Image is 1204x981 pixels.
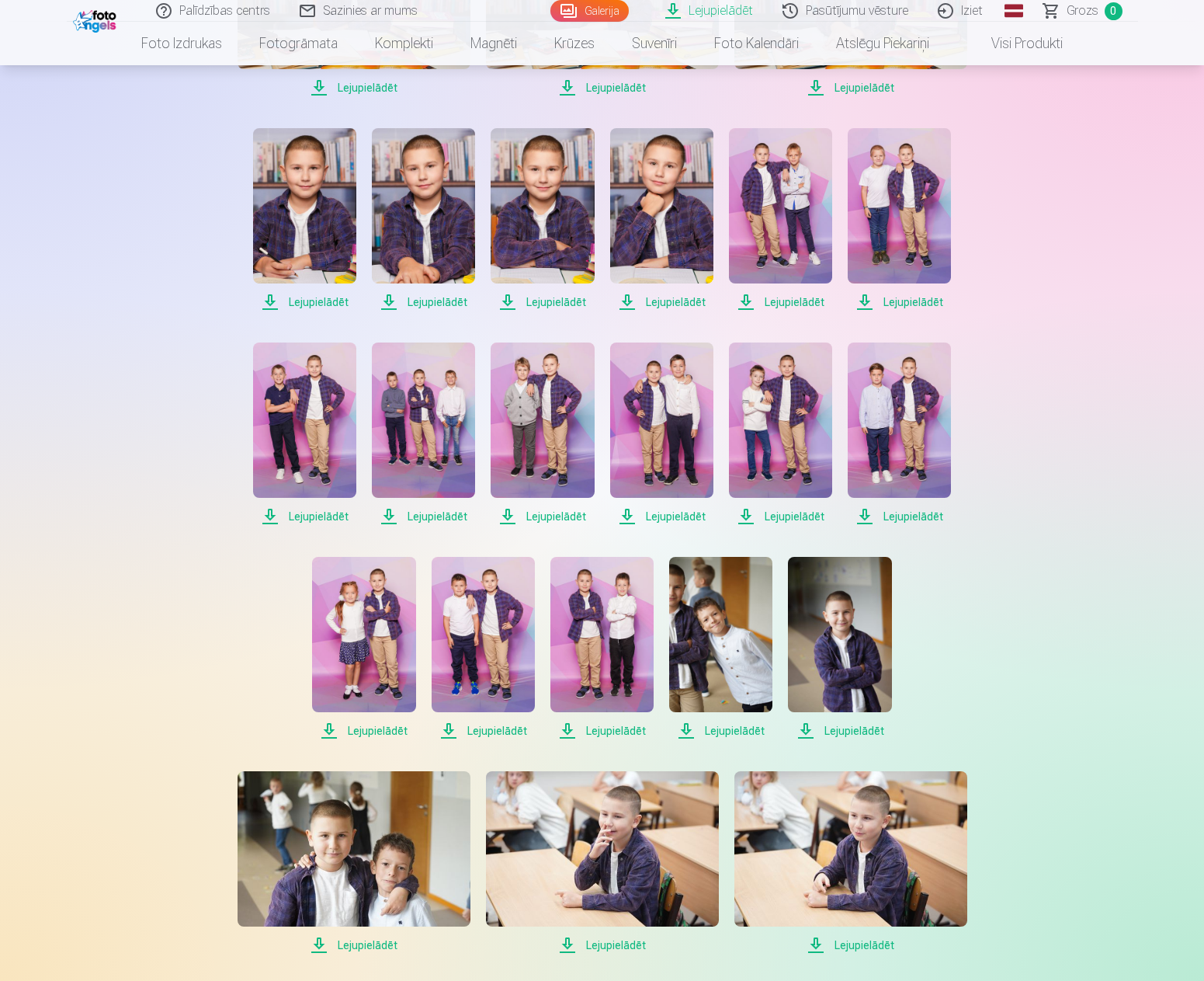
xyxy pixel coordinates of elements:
a: Visi produkti [948,22,1081,65]
a: Lejupielādēt [491,343,594,526]
span: Lejupielādēt [253,507,356,526]
span: Lejupielādēt [312,722,415,740]
a: Krūzes [536,22,613,65]
a: Lejupielādēt [372,343,475,526]
a: Lejupielādēt [788,557,891,740]
span: Lejupielādēt [848,507,951,526]
a: Lejupielādēt [253,128,356,311]
a: Atslēgu piekariņi [817,22,948,65]
span: Lejupielādēt [491,507,594,526]
img: /fa1 [73,6,120,33]
span: Lejupielādēt [669,722,772,740]
span: Lejupielādēt [486,78,719,97]
a: Lejupielādēt [550,557,654,740]
span: Lejupielādēt [486,936,719,955]
span: Lejupielādēt [848,293,951,311]
span: Lejupielādēt [491,293,594,311]
span: Lejupielādēt [238,936,470,955]
a: Foto kalendāri [696,22,817,65]
span: Lejupielādēt [550,722,654,740]
span: Grozs [1067,2,1098,20]
a: Lejupielādēt [610,128,713,311]
a: Lejupielādēt [729,343,832,526]
a: Lejupielādēt [372,128,475,311]
a: Lejupielādēt [238,771,470,955]
a: Lejupielādēt [253,343,356,526]
a: Foto izdrukas [123,22,241,65]
a: Lejupielādēt [486,771,719,955]
span: 0 [1105,2,1122,20]
a: Lejupielādēt [848,343,951,526]
span: Lejupielādēt [610,293,713,311]
a: Lejupielādēt [491,128,594,311]
span: Lejupielādēt [238,78,470,97]
span: Lejupielādēt [734,936,967,955]
span: Lejupielādēt [372,507,475,526]
a: Lejupielādēt [312,557,415,740]
a: Lejupielādēt [848,128,951,311]
span: Lejupielādēt [734,78,967,97]
a: Komplekti [356,22,452,65]
a: Fotogrāmata [241,22,356,65]
span: Lejupielādēt [788,722,891,740]
a: Suvenīri [613,22,696,65]
span: Lejupielādēt [729,507,832,526]
a: Lejupielādēt [734,771,967,955]
span: Lejupielādēt [610,507,713,526]
a: Magnēti [452,22,536,65]
span: Lejupielādēt [253,293,356,311]
span: Lejupielādēt [432,722,535,740]
a: Lejupielādēt [610,343,713,526]
a: Lejupielādēt [669,557,772,740]
a: Lejupielādēt [729,128,832,311]
span: Lejupielādēt [729,293,832,311]
a: Lejupielādēt [432,557,535,740]
span: Lejupielādēt [372,293,475,311]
